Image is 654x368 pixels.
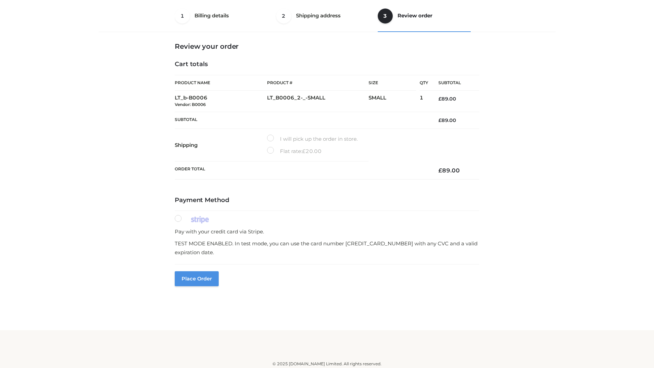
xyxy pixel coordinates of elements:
h4: Cart totals [175,61,479,68]
span: £ [438,167,442,174]
td: 1 [420,91,428,112]
span: £ [438,117,441,123]
bdi: 89.00 [438,167,460,174]
bdi: 20.00 [302,148,322,154]
p: Pay with your credit card via Stripe. [175,227,479,236]
h3: Review your order [175,42,479,50]
div: © 2025 [DOMAIN_NAME] Limited. All rights reserved. [101,361,553,367]
label: Flat rate: [267,147,322,156]
h4: Payment Method [175,197,479,204]
th: Subtotal [428,75,479,91]
span: £ [302,148,306,154]
bdi: 89.00 [438,117,456,123]
label: I will pick up the order in store. [267,135,358,143]
th: Shipping [175,129,267,162]
td: LT_B0006_2-_-SMALL [267,91,369,112]
td: SMALL [369,91,420,112]
td: LT_b-B0006 [175,91,267,112]
p: TEST MODE ENABLED. In test mode, you can use the card number [CREDIT_CARD_NUMBER] with any CVC an... [175,239,479,257]
th: Product # [267,75,369,91]
th: Product Name [175,75,267,91]
small: Vendor: B0006 [175,102,206,107]
th: Order Total [175,162,428,180]
th: Subtotal [175,112,428,128]
th: Size [369,75,416,91]
th: Qty [420,75,428,91]
button: Place order [175,271,219,286]
span: £ [438,96,441,102]
bdi: 89.00 [438,96,456,102]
